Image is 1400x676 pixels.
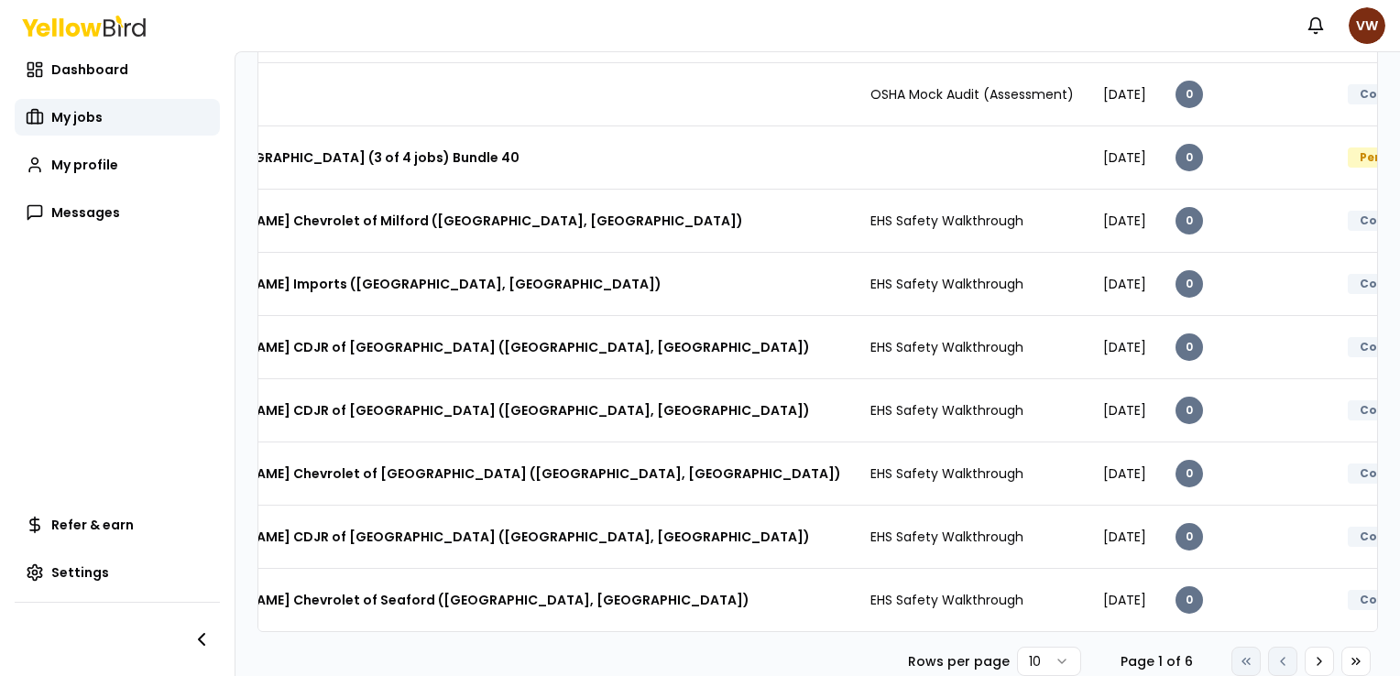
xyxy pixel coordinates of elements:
[1176,81,1203,108] div: 0
[1103,148,1146,167] span: [DATE]
[1176,207,1203,234] div: 0
[1103,275,1146,293] span: [DATE]
[870,338,1023,356] span: EHS Safety Walkthrough
[908,652,1010,671] p: Rows per page
[15,554,220,591] a: Settings
[15,147,220,183] a: My profile
[15,51,220,88] a: Dashboard
[51,516,134,534] span: Refer & earn
[870,528,1023,546] span: EHS Safety Walkthrough
[1176,144,1203,171] div: 0
[1176,397,1203,424] div: 0
[1176,270,1203,298] div: 0
[15,194,220,231] a: Messages
[51,60,128,79] span: Dashboard
[51,563,109,582] span: Settings
[1103,464,1146,483] span: [DATE]
[51,156,118,174] span: My profile
[15,507,220,543] a: Refer & earn
[51,203,120,222] span: Messages
[1103,591,1146,609] span: [DATE]
[1176,460,1203,487] div: 0
[870,275,1023,293] span: EHS Safety Walkthrough
[1110,652,1202,671] div: Page 1 of 6
[870,212,1023,230] span: EHS Safety Walkthrough
[1103,401,1146,420] span: [DATE]
[1176,333,1203,361] div: 0
[1176,586,1203,614] div: 0
[1176,523,1203,551] div: 0
[870,401,1023,420] span: EHS Safety Walkthrough
[15,99,220,136] a: My jobs
[51,108,103,126] span: My jobs
[1103,212,1146,230] span: [DATE]
[1103,85,1146,104] span: [DATE]
[1103,338,1146,356] span: [DATE]
[870,85,1074,104] span: OSHA Mock Audit (Assessment)
[1103,528,1146,546] span: [DATE]
[870,591,1023,609] span: EHS Safety Walkthrough
[1349,7,1385,44] span: VW
[870,464,1023,483] span: EHS Safety Walkthrough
